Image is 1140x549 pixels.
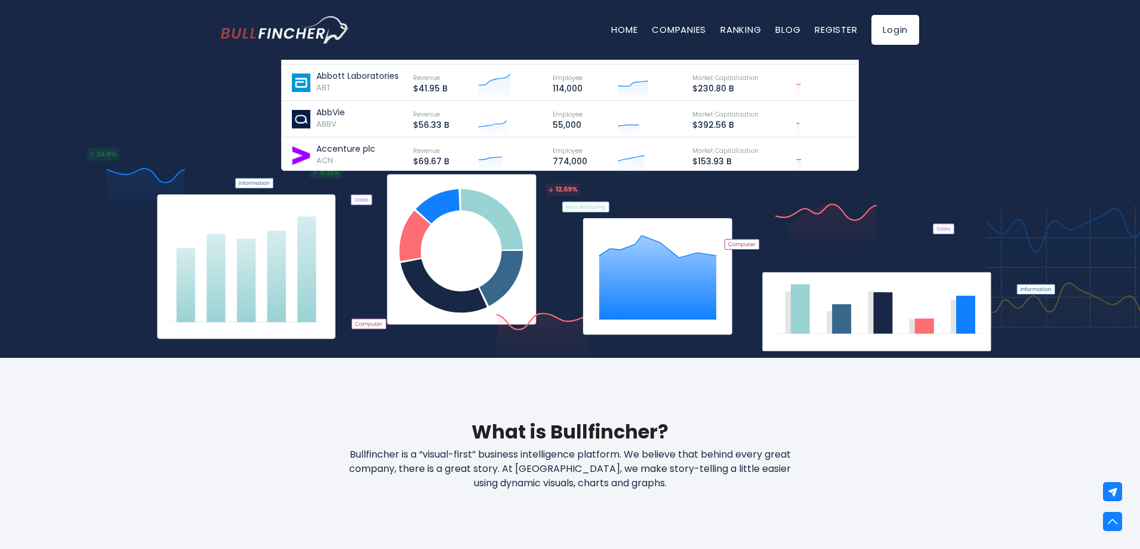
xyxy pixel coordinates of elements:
[413,157,449,167] p: $69.67 B
[316,144,375,154] p: Accenture plc
[775,23,800,36] a: Blog
[553,120,583,130] p: 55,000
[413,73,440,82] span: Revenue
[553,146,583,155] span: Employee
[316,82,331,93] span: ABT
[692,120,759,130] p: $392.56 B
[553,157,587,167] p: 774,000
[652,23,706,36] a: Companies
[692,157,759,167] p: $153.93 B
[316,155,333,166] span: ACN
[413,120,449,130] p: $56.33 B
[316,71,399,81] p: Abbott Laboratories
[316,108,345,118] p: AbbVie
[692,110,759,119] span: Market Capitalization
[815,23,857,36] a: Register
[692,73,759,82] span: Market Capitalization
[413,84,448,94] p: $41.95 B
[611,23,637,36] a: Home
[221,418,919,446] h2: What is Bullfincher?
[315,447,825,490] p: Bullfincher is a “visual-first” business intelligence platform. We believe that behind every grea...
[553,73,583,82] span: Employee
[282,101,858,137] a: AbbVie ABBV Revenue $56.33 B Employee 55,000 Market Capitalization $392.56 B
[221,16,350,44] img: Bullfincher logo
[692,84,759,94] p: $230.80 B
[413,110,440,119] span: Revenue
[282,137,858,174] a: Accenture plc ACN Revenue $69.67 B Employee 774,000 Market Capitalization $153.93 B
[221,16,349,44] a: Go to homepage
[316,118,337,130] span: ABBV
[692,146,759,155] span: Market Capitalization
[871,15,919,45] a: Login
[282,65,858,101] a: Abbott Laboratories ABT Revenue $41.95 B Employee 114,000 Market Capitalization $230.80 B
[553,84,583,94] p: 114,000
[413,146,440,155] span: Revenue
[553,110,583,119] span: Employee
[720,23,761,36] a: Ranking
